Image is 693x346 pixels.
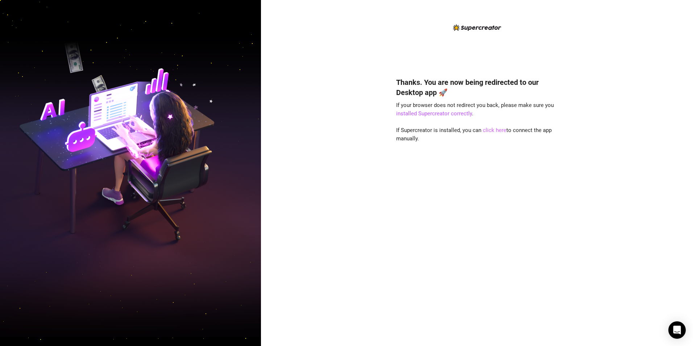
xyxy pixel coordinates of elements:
a: click here [483,127,506,133]
span: If Supercreator is installed, you can to connect the app manually. [396,127,552,142]
img: logo-BBDzfeDw.svg [453,24,501,31]
a: installed Supercreator correctly [396,110,472,117]
div: Open Intercom Messenger [668,321,686,339]
span: If your browser does not redirect you back, please make sure you . [396,102,554,117]
h4: Thanks. You are now being redirected to our Desktop app 🚀 [396,77,558,98]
